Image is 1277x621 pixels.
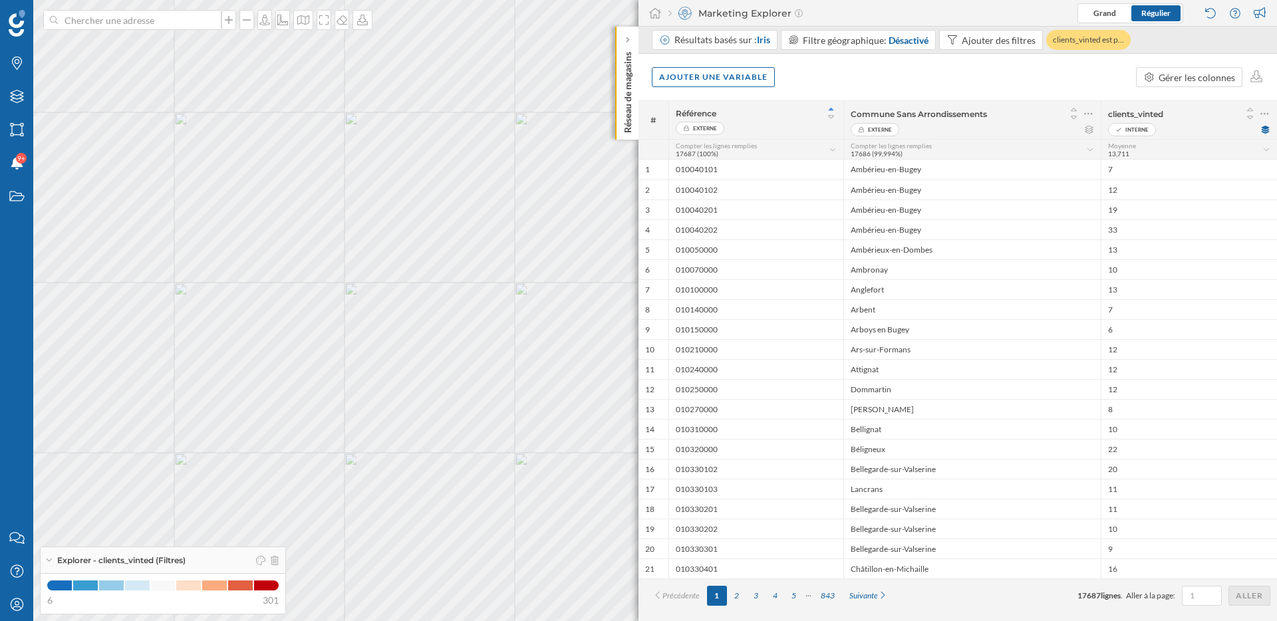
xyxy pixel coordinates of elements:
[668,180,843,199] div: 010040102
[57,555,186,566] span: Explorer - clients_vinted (Filtres)
[1101,559,1277,578] div: 16
[676,108,716,118] span: Référence
[668,399,843,419] div: 010270000
[843,479,1101,499] div: Lancrans
[843,539,1101,559] div: Bellegarde-sur-Valserine
[1101,499,1277,519] div: 11
[1121,590,1123,600] span: .
[645,384,654,395] span: 12
[645,564,654,574] span: 21
[668,299,843,319] div: 010140000
[668,279,843,299] div: 010100000
[1101,259,1277,279] div: 10
[843,259,1101,279] div: Ambronay
[676,150,718,158] span: 17687 (100%)
[1101,219,1277,239] div: 33
[621,47,635,133] p: Réseau de magasins
[1125,123,1149,136] span: Interne
[1101,339,1277,359] div: 12
[851,142,932,150] span: Compter les lignes remplies
[678,7,692,20] img: explorer.svg
[668,7,803,20] div: Marketing Explorer
[843,279,1101,299] div: Anglefort
[668,239,843,259] div: 010050000
[645,305,650,315] span: 8
[645,444,654,455] span: 15
[1101,379,1277,399] div: 12
[668,459,843,479] div: 010330102
[1101,519,1277,539] div: 10
[843,459,1101,479] div: Bellegarde-sur-Valserine
[851,150,903,158] span: 17686 (99,994%)
[1101,319,1277,339] div: 6
[843,399,1101,419] div: [PERSON_NAME]
[843,239,1101,259] div: Ambérieux-en-Dombes
[668,419,843,439] div: 010310000
[1101,399,1277,419] div: 8
[843,359,1101,379] div: Attignat
[645,265,650,275] span: 6
[668,319,843,339] div: 010150000
[843,319,1101,339] div: Arboys en Bugey
[263,594,279,607] span: 301
[9,10,25,37] img: Logo Geoblink
[645,464,654,475] span: 16
[843,160,1101,180] div: Ambérieu-en-Bugey
[645,205,650,215] span: 3
[1126,590,1175,602] span: Aller à la page:
[1101,459,1277,479] div: 20
[843,339,1101,359] div: Ars-sur-Formans
[645,484,654,495] span: 17
[843,559,1101,578] div: Châtillon-en-Michaille
[1101,539,1277,559] div: 9
[851,109,987,119] span: Commune Sans Arrondissements
[1101,160,1277,180] div: 7
[1186,589,1218,602] input: 1
[668,199,843,219] div: 010040201
[803,35,887,46] span: Filtre géographique:
[645,164,650,175] span: 1
[668,160,843,180] div: 010040101
[962,33,1036,47] div: Ajouter des filtres
[668,379,843,399] div: 010250000
[645,544,654,555] span: 20
[693,122,717,135] span: Externe
[668,499,843,519] div: 010330201
[1101,299,1277,319] div: 7
[1101,239,1277,259] div: 13
[1077,590,1101,600] span: 17687
[1101,199,1277,219] div: 19
[1101,590,1121,600] span: lignes
[668,439,843,459] div: 010320000
[1101,180,1277,199] div: 12
[1046,30,1131,50] div: clients_vinted est p…
[843,519,1101,539] div: Bellegarde-sur-Valserine
[1101,279,1277,299] div: 13
[1159,70,1235,84] div: Gérer les colonnes
[1141,8,1171,18] span: Régulier
[843,219,1101,239] div: Ambérieu-en-Bugey
[645,225,650,235] span: 4
[645,114,662,126] span: #
[668,559,843,578] div: 010330401
[668,479,843,499] div: 010330103
[1101,479,1277,499] div: 11
[1101,359,1277,379] div: 12
[843,199,1101,219] div: Ambérieu-en-Bugey
[757,34,770,45] span: Iris
[1108,142,1136,150] span: Moyenne
[645,404,654,415] span: 13
[676,142,757,150] span: Compter les lignes remplies
[1093,8,1116,18] span: Grand
[17,152,25,165] span: 9+
[47,594,53,607] span: 6
[668,339,843,359] div: 010210000
[1101,439,1277,459] div: 22
[668,219,843,239] div: 010040202
[645,524,654,535] span: 19
[843,180,1101,199] div: Ambérieu-en-Bugey
[868,123,892,136] span: Externe
[843,379,1101,399] div: Dommartin
[645,364,654,375] span: 11
[645,424,654,435] span: 14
